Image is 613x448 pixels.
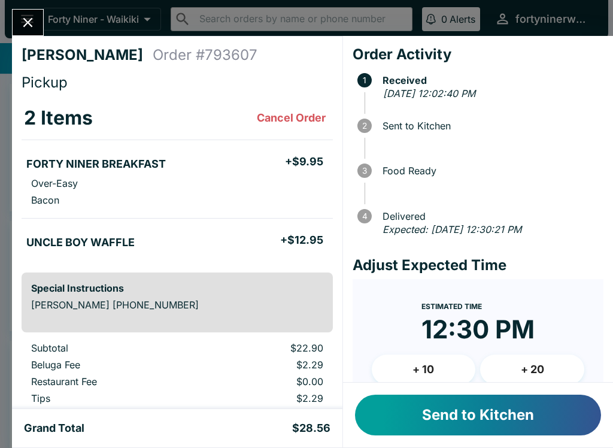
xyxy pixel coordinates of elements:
[153,46,257,64] h4: Order # 793607
[363,75,366,85] text: 1
[421,314,535,345] time: 12:30 PM
[285,155,323,169] h5: + $9.95
[353,256,603,274] h4: Adjust Expected Time
[26,235,135,250] h5: UNCLE BOY WAFFLE
[377,165,603,176] span: Food Ready
[252,106,330,130] button: Cancel Order
[31,194,59,206] p: Bacon
[22,74,68,91] span: Pickup
[377,120,603,131] span: Sent to Kitchen
[383,223,521,235] em: Expected: [DATE] 12:30:21 PM
[362,211,367,221] text: 4
[24,106,93,130] h3: 2 Items
[205,376,323,388] p: $0.00
[362,166,367,175] text: 3
[31,392,186,404] p: Tips
[31,342,186,354] p: Subtotal
[372,355,476,385] button: + 10
[13,10,43,35] button: Close
[383,87,475,99] em: [DATE] 12:02:40 PM
[292,421,330,435] h5: $28.56
[22,342,333,426] table: orders table
[31,376,186,388] p: Restaurant Fee
[480,355,584,385] button: + 20
[355,395,601,435] button: Send to Kitchen
[362,121,367,131] text: 2
[280,233,323,247] h5: + $12.95
[24,421,84,435] h5: Grand Total
[377,211,603,222] span: Delivered
[377,75,603,86] span: Received
[205,342,323,354] p: $22.90
[22,96,333,263] table: orders table
[205,359,323,371] p: $2.29
[421,302,482,311] span: Estimated Time
[31,299,323,311] p: [PERSON_NAME] [PHONE_NUMBER]
[26,157,166,171] h5: FORTY NINER BREAKFAST
[205,392,323,404] p: $2.29
[353,46,603,63] h4: Order Activity
[31,359,186,371] p: Beluga Fee
[22,46,153,64] h4: [PERSON_NAME]
[31,177,78,189] p: Over-Easy
[31,282,323,294] h6: Special Instructions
